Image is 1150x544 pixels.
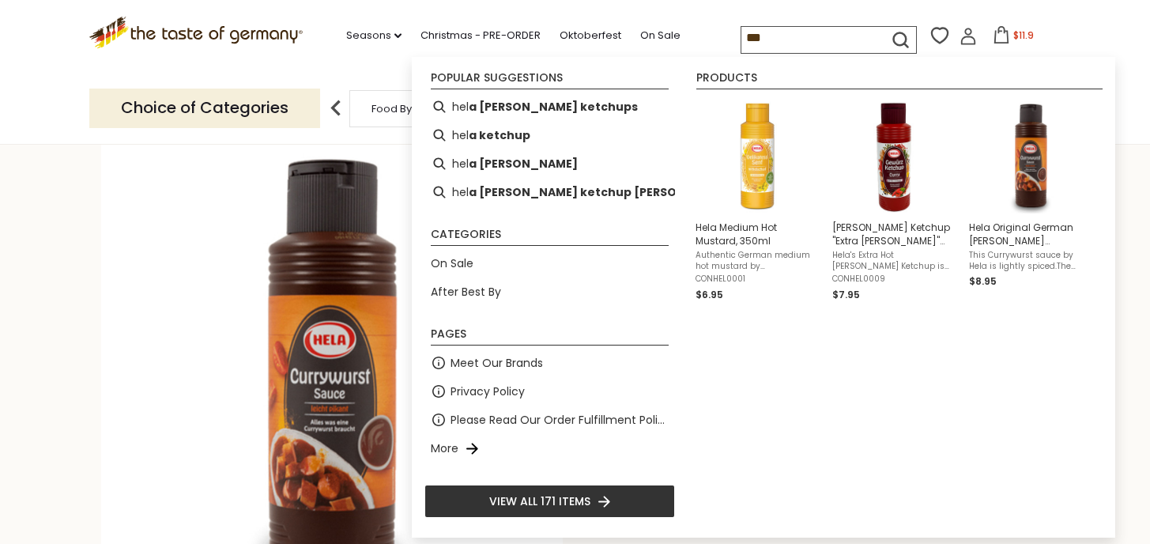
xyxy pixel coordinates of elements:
[424,121,675,149] li: hela ketchup
[832,99,956,303] a: [PERSON_NAME] Ketchup "Extra [PERSON_NAME]" 300mlHela's Extra Hot [PERSON_NAME] Ketchup is the pe...
[832,274,956,285] span: CONHEL0009
[431,283,501,301] a: After Best By
[371,103,463,115] a: Food By Category
[424,249,675,278] li: On Sale
[696,221,820,247] span: Hela Medium Hot Mustard, 350ml
[469,183,761,202] b: a [PERSON_NAME] ketchup [PERSON_NAME] mild
[696,72,1103,89] li: Products
[431,229,669,246] li: Categories
[431,328,669,346] li: Pages
[832,288,860,301] span: $7.95
[424,93,675,121] li: hela curry ketchups
[560,27,621,44] a: Oktoberfest
[980,26,1047,50] button: $11.9
[412,57,1115,538] div: Instant Search Results
[832,221,956,247] span: [PERSON_NAME] Ketchup "Extra [PERSON_NAME]" 300ml
[963,93,1099,309] li: Hela Original German Curry Wurst Sauce, 300ml
[832,250,956,272] span: Hela's Extra Hot [PERSON_NAME] Ketchup is the perfect sauce companion for those who "like it hot....
[424,178,675,206] li: hela curry ketchup delikat mild
[969,221,1093,247] span: Hela Original German [PERSON_NAME] [PERSON_NAME] Sauce, 300ml
[89,89,320,127] p: Choice of Categories
[424,485,675,518] li: View all 171 items
[696,274,820,285] span: CONHEL0001
[974,99,1088,213] img: Hela Mild Currywurst Sauce
[489,493,590,510] span: View all 171 items
[469,155,578,173] b: a [PERSON_NAME]
[1013,28,1034,42] span: $11.9
[451,411,669,429] a: Please Read Our Order Fulfillment Policies
[451,354,543,372] a: Meet Our Brands
[469,127,530,145] b: a ketchup
[424,349,675,377] li: Meet Our Brands
[696,250,820,272] span: Authentic German medium hot mustard by [PERSON_NAME]. Made with fine-grained, selected mustard se...
[424,434,675,463] li: More
[969,99,1093,303] a: Hela Mild Currywurst SauceHela Original German [PERSON_NAME] [PERSON_NAME] Sauce, 300mlThis Curry...
[826,93,963,309] li: Hela Curry Ketchup "Extra Scharf" 300ml
[689,93,826,309] li: Hela Medium Hot Mustard, 350ml
[320,93,352,124] img: previous arrow
[696,288,723,301] span: $6.95
[431,72,669,89] li: Popular suggestions
[969,250,1093,272] span: This Currywurst sauce by Hela is lightly spiced.The classic among all [PERSON_NAME] ketchups in [...
[424,406,675,434] li: Please Read Our Order Fulfillment Policies
[969,274,997,288] span: $8.95
[424,377,675,406] li: Privacy Policy
[451,383,525,401] a: Privacy Policy
[424,149,675,178] li: hela curry
[696,99,820,303] a: Hela Medium Hot Mustard, 350mlAuthentic German medium hot mustard by [PERSON_NAME]. Made with fin...
[431,255,473,273] a: On Sale
[424,278,675,306] li: After Best By
[469,98,638,116] b: a [PERSON_NAME] ketchups
[346,27,402,44] a: Seasons
[640,27,681,44] a: On Sale
[420,27,541,44] a: Christmas - PRE-ORDER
